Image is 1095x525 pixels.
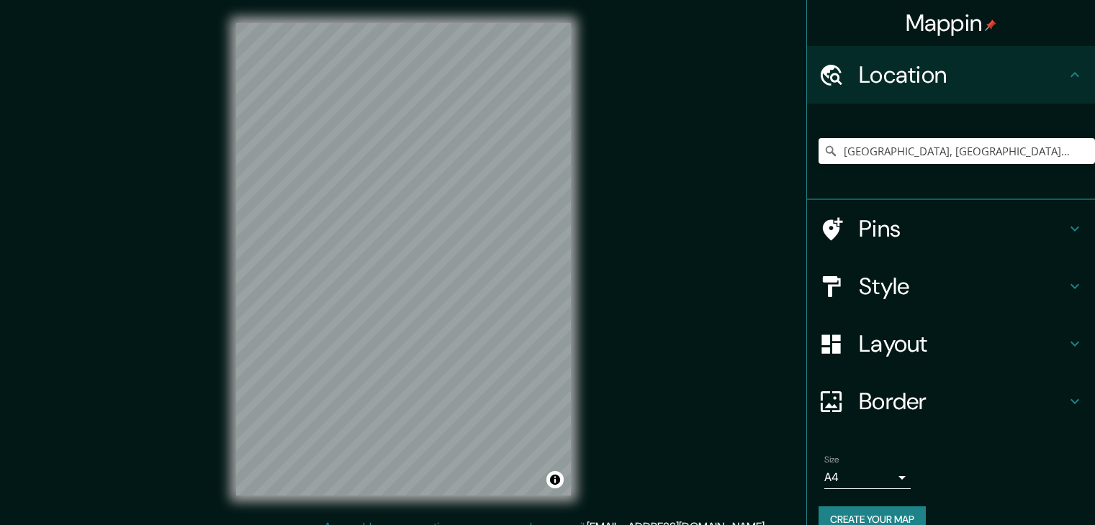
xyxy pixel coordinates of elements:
[807,373,1095,430] div: Border
[824,454,839,466] label: Size
[906,9,997,37] h4: Mappin
[859,387,1066,416] h4: Border
[824,466,911,489] div: A4
[859,214,1066,243] h4: Pins
[859,60,1066,89] h4: Location
[807,257,1095,315] div: Style
[967,469,1079,509] iframe: Help widget launcher
[859,272,1066,301] h4: Style
[807,315,1095,373] div: Layout
[807,200,1095,257] div: Pins
[985,19,996,31] img: pin-icon.png
[859,329,1066,358] h4: Layout
[807,46,1095,104] div: Location
[546,471,564,488] button: Toggle attribution
[236,23,571,496] canvas: Map
[819,138,1095,164] input: Pick your city or area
